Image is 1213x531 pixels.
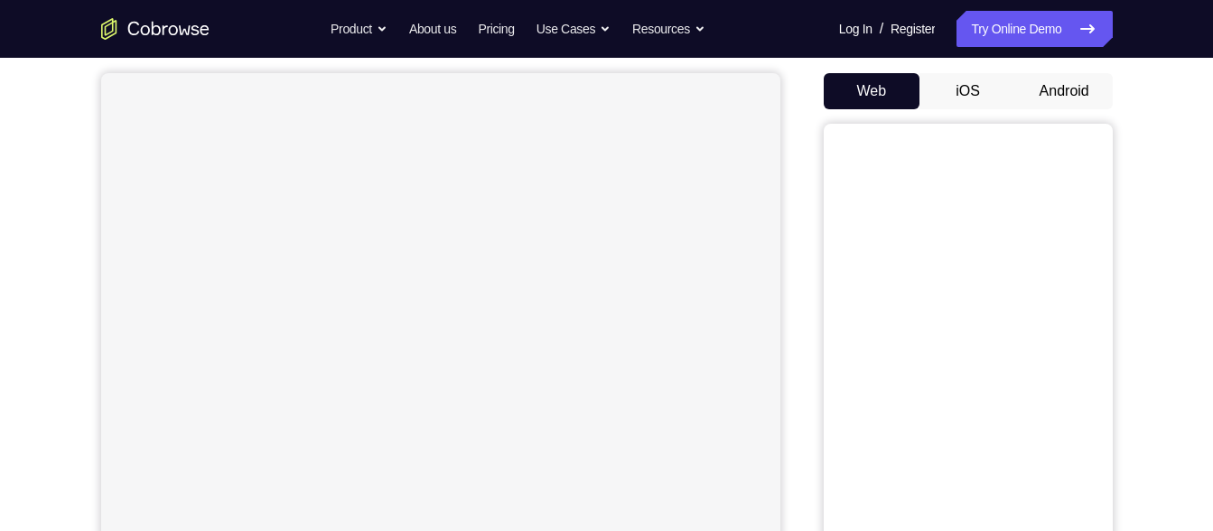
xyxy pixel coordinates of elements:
a: Log In [839,11,872,47]
a: Go to the home page [101,18,210,40]
button: Web [824,73,920,109]
a: Pricing [478,11,514,47]
a: About us [409,11,456,47]
button: Android [1016,73,1113,109]
a: Try Online Demo [956,11,1112,47]
button: Use Cases [537,11,611,47]
span: / [880,18,883,40]
button: Product [331,11,387,47]
button: Resources [632,11,705,47]
a: Register [891,11,935,47]
button: iOS [919,73,1016,109]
